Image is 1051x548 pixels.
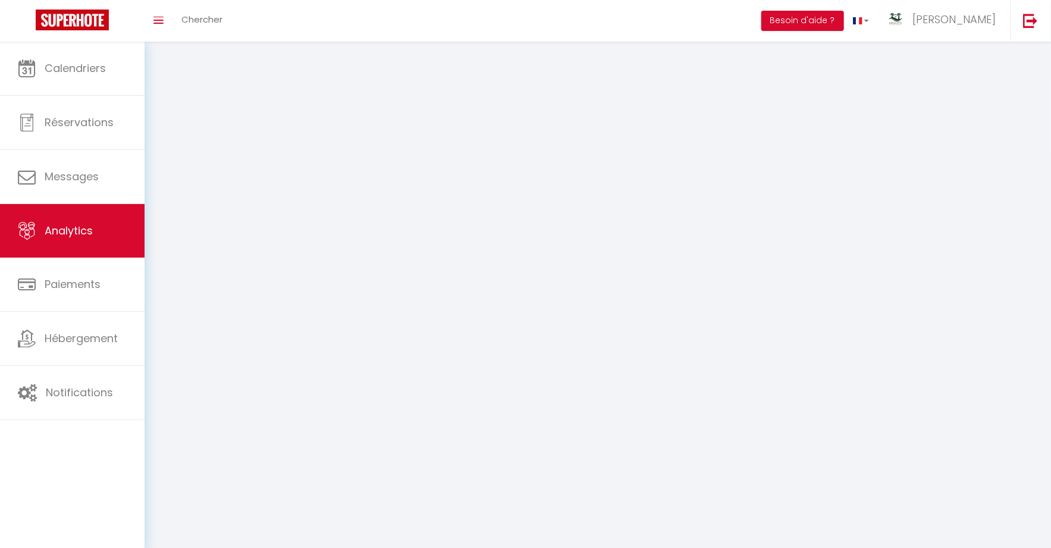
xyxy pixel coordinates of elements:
[181,13,222,26] span: Chercher
[45,331,118,346] span: Hébergement
[45,223,93,238] span: Analytics
[912,12,996,27] span: [PERSON_NAME]
[45,169,99,184] span: Messages
[45,115,114,130] span: Réservations
[1023,13,1038,28] img: logout
[46,385,113,400] span: Notifications
[761,11,844,31] button: Besoin d'aide ?
[887,11,905,29] img: ...
[36,10,109,30] img: Super Booking
[45,61,106,76] span: Calendriers
[45,277,101,292] span: Paiements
